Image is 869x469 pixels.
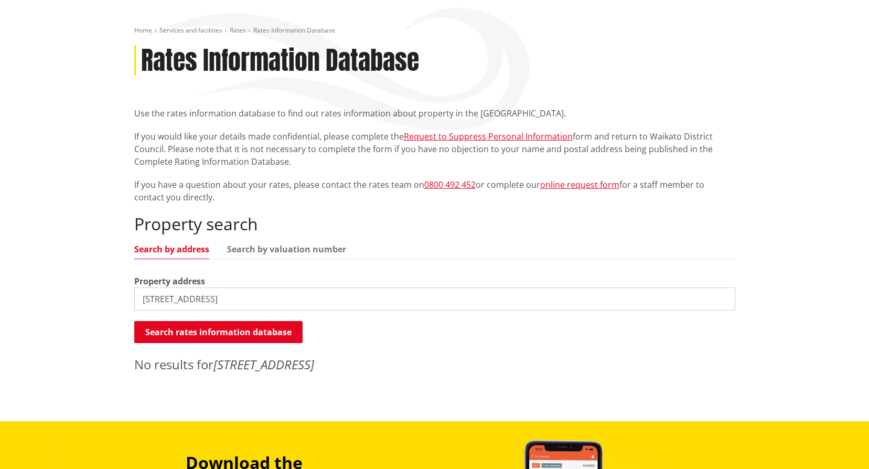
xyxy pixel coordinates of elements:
[134,107,735,120] p: Use the rates information database to find out rates information about property in the [GEOGRAPHI...
[424,179,476,190] a: 0800 492 452
[134,130,735,168] p: If you would like your details made confidential, please complete the form and return to Waikato ...
[134,178,735,204] p: If you have a question about your rates, please contact the rates team on or complete our for a s...
[821,425,859,463] iframe: Messenger Launcher
[141,46,419,76] h1: Rates Information Database
[540,179,619,190] a: online request form
[134,214,735,234] h2: Property search
[159,26,222,35] a: Services and facilities
[230,26,246,35] a: Rates
[134,321,303,343] button: Search rates information database
[134,275,205,287] label: Property address
[134,287,735,311] input: e.g. Duke Street NGARUAWAHIA
[227,245,346,253] a: Search by valuation number
[134,26,152,35] a: Home
[404,131,573,142] a: Request to Suppress Personal Information
[213,356,314,373] em: [STREET_ADDRESS]
[134,355,735,374] p: No results for
[134,26,735,35] nav: breadcrumb
[253,26,335,35] span: Rates Information Database
[134,245,209,253] a: Search by address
